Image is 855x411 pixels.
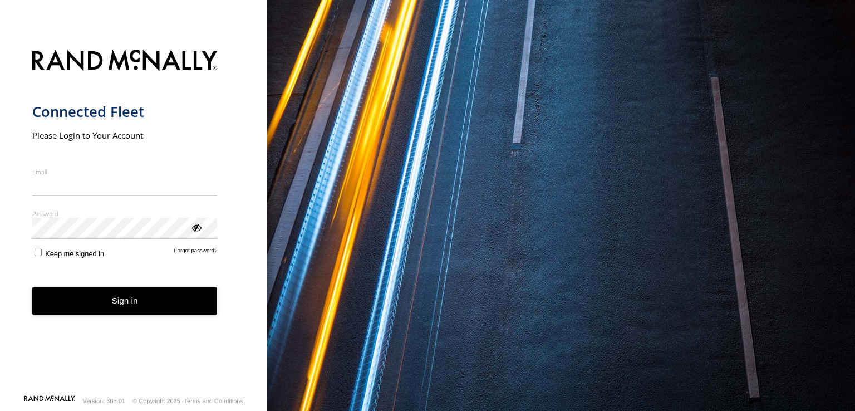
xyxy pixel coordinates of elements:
[32,43,235,394] form: main
[45,249,104,258] span: Keep me signed in
[35,249,42,256] input: Keep me signed in
[32,130,218,141] h2: Please Login to Your Account
[24,395,75,407] a: Visit our Website
[174,247,218,258] a: Forgot password?
[184,398,243,404] a: Terms and Conditions
[32,168,218,176] label: Email
[83,398,125,404] div: Version: 305.01
[32,47,218,76] img: Rand McNally
[32,287,218,315] button: Sign in
[190,222,202,233] div: ViewPassword
[132,398,243,404] div: © Copyright 2025 -
[32,209,218,218] label: Password
[32,102,218,121] h1: Connected Fleet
